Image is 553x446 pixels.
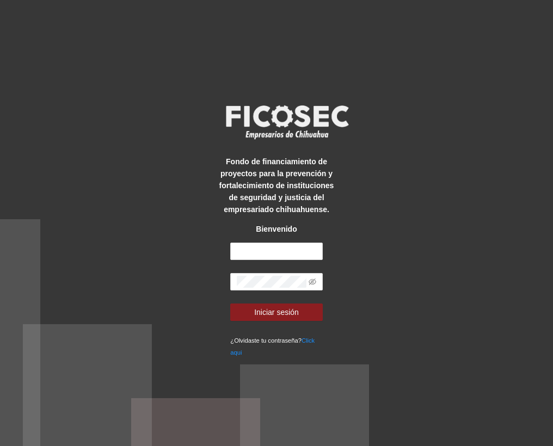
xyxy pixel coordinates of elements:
[256,225,297,233] strong: Bienvenido
[219,102,355,142] img: logo
[219,157,334,214] strong: Fondo de financiamiento de proyectos para la prevención y fortalecimiento de instituciones de seg...
[309,278,316,286] span: eye-invisible
[230,303,322,321] button: Iniciar sesión
[230,337,315,356] small: ¿Olvidaste tu contraseña?
[230,337,315,356] a: Click aqui
[254,306,299,318] span: Iniciar sesión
